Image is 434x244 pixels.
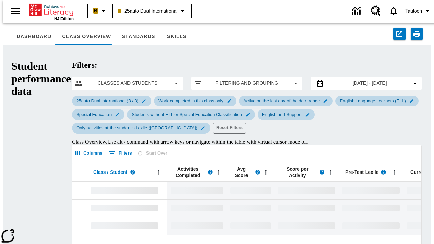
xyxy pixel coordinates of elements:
[227,182,274,199] div: No Data,
[367,2,385,20] a: Resource Center, Will open in new tab
[390,167,400,177] button: Open Menu
[74,148,104,159] button: Select columns
[107,148,134,159] button: Show filters
[348,2,367,20] a: Data Center
[167,182,227,199] div: No Data,
[127,112,246,117] span: Students without ELL or Special Education Classification
[11,28,57,45] button: Dashboard
[154,98,228,103] span: Work completed in this class only
[239,96,333,106] div: Edit Active on the last day of the date range filter selected submenu item
[353,80,387,87] span: [DATE] - [DATE]
[258,112,306,117] span: English and Support
[167,199,227,217] div: No Data,
[90,5,110,17] button: Boost Class color is peach. Change class color
[313,79,419,87] button: Select the date range menu item
[72,61,422,70] h2: Filters:
[154,96,236,106] div: Edit Work completed in this class only filter selected submenu item
[72,139,422,145] div: Class Overview , Use alt / command with arrow keys or navigate within the table with virtual curs...
[93,169,127,175] span: Class / Student
[29,2,74,21] div: Home
[94,6,97,15] span: B
[227,217,274,235] div: No Data,
[258,109,315,120] div: Edit English and Support filter selected submenu item
[57,28,117,45] button: Class Overview
[345,169,379,175] span: Pre-Test Lexile
[411,79,419,87] svg: Collapse Date Range Filter
[167,217,227,235] div: No Data,
[54,17,74,21] span: NJ Edition
[171,166,205,178] span: Activities Completed
[411,28,423,40] button: Print
[378,167,389,177] button: Read more about Pre-Test Lexile
[336,98,410,103] span: English Language Learners (ELL)
[205,167,215,177] button: Read more about Activities Completed
[161,28,193,45] button: Skills
[325,167,335,177] button: Open Menu
[317,167,327,177] button: Read more about Score per Activity
[72,96,151,106] div: Edit 25auto Dual International (3 / 3) filter selected submenu item
[118,7,177,15] span: 25auto Dual International
[5,1,25,21] button: Open side menu
[72,98,142,103] span: 25auto Dual International (3 / 3)
[72,112,116,117] span: Special Education
[230,166,253,178] span: Avg Score
[402,5,434,17] button: Profile/Settings
[88,80,167,87] span: Classes and Students
[115,5,189,17] button: Class: 25auto Dual International, Select your class
[239,98,324,103] span: Active on the last day of the date range
[153,167,163,177] button: Open Menu
[261,167,271,177] button: Open Menu
[117,28,161,45] button: Standards
[405,7,422,15] span: Tautoen
[253,167,263,177] button: Read more about the Average score
[213,167,223,177] button: Open Menu
[127,167,138,177] button: Read more about Class / Student
[227,199,274,217] div: No Data,
[72,123,210,134] div: Edit Only activities at the student's Lexile (Reading) filter selected submenu item
[385,2,402,20] a: Notifications
[194,79,300,87] button: Apply filters menu item
[127,109,255,120] div: Edit Students without ELL or Special Education Classification filter selected submenu item
[278,166,317,178] span: Score per Activity
[72,125,201,130] span: Only activities at the student's Lexile ([GEOGRAPHIC_DATA])
[75,79,180,87] button: Select classes and students menu item
[208,80,286,87] span: Filtering and Grouping
[393,28,406,40] button: Export to CSV
[72,109,124,120] div: Edit Special Education filter selected submenu item
[335,96,418,106] div: Edit English Language Learners (ELL) filter selected submenu item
